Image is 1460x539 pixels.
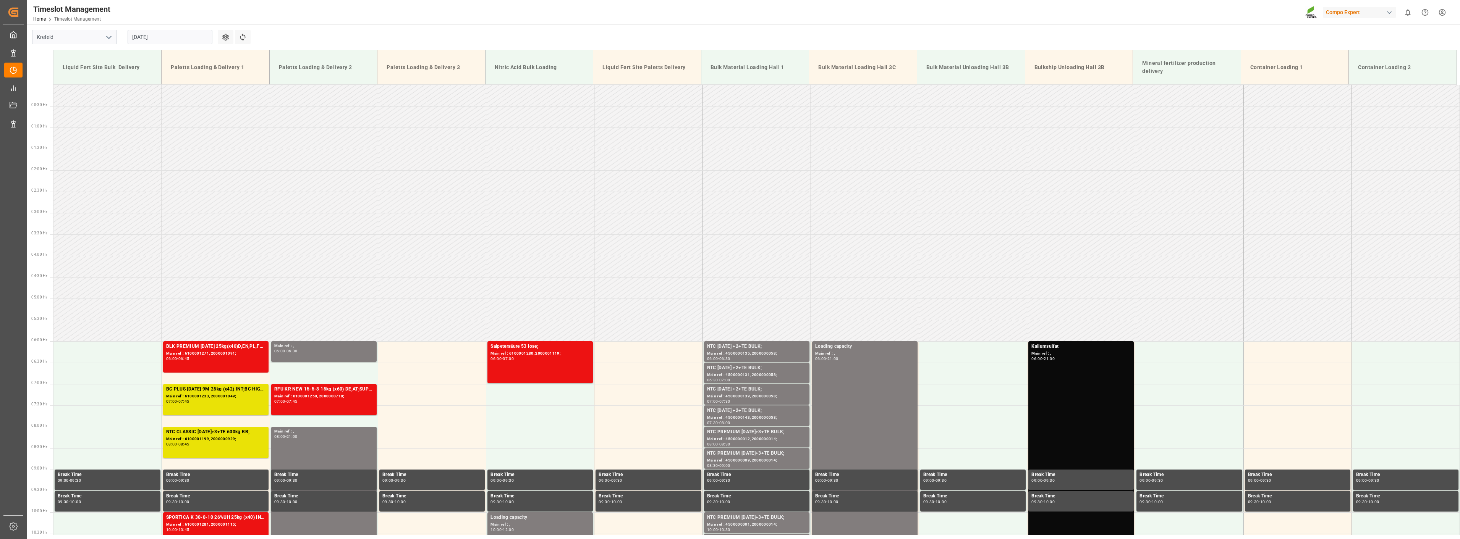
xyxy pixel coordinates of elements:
div: - [1042,357,1044,360]
div: - [610,500,611,503]
div: 09:00 [382,479,393,482]
div: 09:30 [707,500,718,503]
div: - [502,479,503,482]
div: - [393,500,395,503]
div: Main ref : 4500000139, 2000000058; [707,393,806,400]
div: 06:00 [1031,357,1042,360]
div: Main ref : , [490,521,590,528]
div: 06:30 [707,378,718,382]
div: Main ref : , [815,350,915,357]
div: - [718,500,719,503]
input: DD.MM.YYYY [128,30,212,44]
div: 06:00 [490,357,502,360]
div: 10:00 [503,500,514,503]
div: Main ref : 4500000135, 2000000058; [707,350,806,357]
div: 09:00 [1356,479,1367,482]
div: 09:30 [1260,479,1271,482]
div: 09:30 [178,479,189,482]
div: Nitric Acid Bulk Loading [492,60,587,74]
div: Break Time [1356,471,1455,479]
div: 09:30 [1368,479,1379,482]
div: Bulk Material Loading Hall 1 [707,60,803,74]
div: NTC [DATE] +2+TE BULK; [707,364,806,372]
div: 09:30 [936,479,947,482]
span: 09:00 Hr [31,466,47,470]
span: 08:30 Hr [31,445,47,449]
span: 07:30 Hr [31,402,47,406]
div: BC PLUS [DATE] 9M 25kg (x42) INT;BC HIGH K [DATE] 6M 25kg (x42) INT;BC PLUS [DATE] 12M 25kg (x42)... [166,386,265,393]
div: Main ref : , [274,343,374,349]
div: Break Time [1248,471,1347,479]
div: Break Time [815,492,915,500]
div: 09:30 [719,479,730,482]
div: Main ref : 4500000012, 2000000014; [707,436,806,442]
div: 10:00 [166,528,177,531]
div: - [69,500,70,503]
span: 06:00 Hr [31,338,47,342]
div: Break Time [707,492,806,500]
div: - [177,479,178,482]
span: 02:30 Hr [31,188,47,192]
div: Break Time [599,471,698,479]
div: Liquid Fert Site Bulk Delivery [60,60,155,74]
div: 10:00 [611,500,622,503]
div: - [718,528,719,531]
div: 06:00 [815,357,826,360]
div: 09:00 [166,479,177,482]
div: NTC PREMIUM [DATE]+3+TE BULK; [707,428,806,436]
div: 10:00 [1044,500,1055,503]
div: 07:00 [707,400,718,403]
div: 09:30 [490,500,502,503]
div: Main ref : , [274,428,374,435]
button: open menu [103,31,114,43]
div: 09:30 [1152,479,1163,482]
div: 09:30 [274,500,285,503]
div: Break Time [1031,492,1131,500]
div: - [1151,500,1152,503]
div: 07:00 [503,357,514,360]
div: Main ref : 4500000001, 2000000014; [707,521,806,528]
div: 09:30 [286,479,298,482]
div: 09:30 [58,500,69,503]
span: 02:00 Hr [31,167,47,171]
div: 09:30 [827,479,838,482]
div: Paletts Loading & Delivery 1 [168,60,263,74]
span: 09:30 Hr [31,487,47,492]
div: SPORTICA K 30-0-10 26%UH 25kg (x40) INT;FLO T PERM [DATE] 25kg (x40) INT;BLK CLASSIC [DATE] 25kg(... [166,514,265,521]
div: Break Time [1140,492,1239,500]
div: Paletts Loading & Delivery 3 [384,60,479,74]
div: Main ref : 6100001281, 2000001115; [166,521,265,528]
button: Compo Expert [1323,5,1399,19]
div: - [826,500,827,503]
div: - [1259,500,1260,503]
div: 10:00 [178,500,189,503]
div: 10:00 [490,528,502,531]
div: - [177,500,178,503]
div: - [285,400,286,403]
div: - [502,500,503,503]
div: - [934,479,936,482]
div: 09:30 [923,500,934,503]
div: NTC [DATE] +2+TE BULK; [707,386,806,393]
div: 09:00 [1031,479,1042,482]
div: - [69,479,70,482]
span: 01:00 Hr [31,124,47,128]
div: - [826,479,827,482]
div: Liquid Fert Site Paletts Delivery [599,60,695,74]
div: RFU KR NEW 15-5-8 15kg (x60) DE,AT;SUPER FLO T Turf BS 20kg (x50) INT;TPL City Green 6-2-5 20kg (... [274,386,374,393]
div: - [718,479,719,482]
div: 10:00 [395,500,406,503]
span: 10:30 Hr [31,530,47,534]
div: 09:00 [815,479,826,482]
div: 07:00 [274,400,285,403]
div: Break Time [166,492,265,500]
div: 08:30 [707,464,718,467]
div: Break Time [815,471,915,479]
div: 09:00 [1248,479,1259,482]
div: Break Time [1140,471,1239,479]
div: - [393,479,395,482]
div: Break Time [1031,471,1131,479]
span: 03:00 Hr [31,210,47,214]
div: Bulk Material Loading Hall 3C [815,60,911,74]
div: 10:00 [827,500,838,503]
